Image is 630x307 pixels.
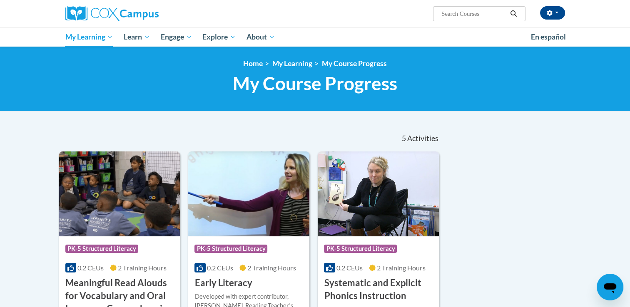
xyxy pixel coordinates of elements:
img: Course Logo [318,151,439,236]
span: 2 Training Hours [118,264,167,272]
span: My Course Progress [233,72,397,94]
a: Explore [197,27,241,47]
a: About [241,27,280,47]
span: PK-5 Structured Literacy [194,245,267,253]
img: Course Logo [59,151,180,236]
span: 0.2 CEUs [207,264,233,272]
a: My Learning [272,59,312,68]
h3: Early Literacy [194,277,252,290]
span: 0.2 CEUs [336,264,363,272]
img: Course Logo [188,151,309,236]
img: Cox Campus [65,6,159,21]
span: My Learning [65,32,113,42]
span: 2 Training Hours [247,264,296,272]
button: Search [507,9,520,19]
span: Engage [161,32,192,42]
input: Search Courses [441,9,507,19]
span: 0.2 CEUs [77,264,104,272]
a: My Course Progress [322,59,387,68]
a: My Learning [60,27,119,47]
span: Activities [407,134,438,143]
iframe: Button to launch messaging window [597,274,623,300]
a: Home [243,59,263,68]
a: Learn [118,27,155,47]
span: About [247,32,275,42]
a: En español [525,28,571,46]
span: 2 Training Hours [377,264,426,272]
a: Engage [155,27,197,47]
span: PK-5 Structured Literacy [324,245,397,253]
span: En español [531,32,566,41]
span: Explore [202,32,236,42]
button: Account Settings [540,6,565,20]
h3: Systematic and Explicit Phonics Instruction [324,277,433,302]
a: Cox Campus [65,6,224,21]
span: PK-5 Structured Literacy [65,245,138,253]
span: Learn [124,32,150,42]
div: Main menu [53,27,578,47]
span: 5 [401,134,406,143]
